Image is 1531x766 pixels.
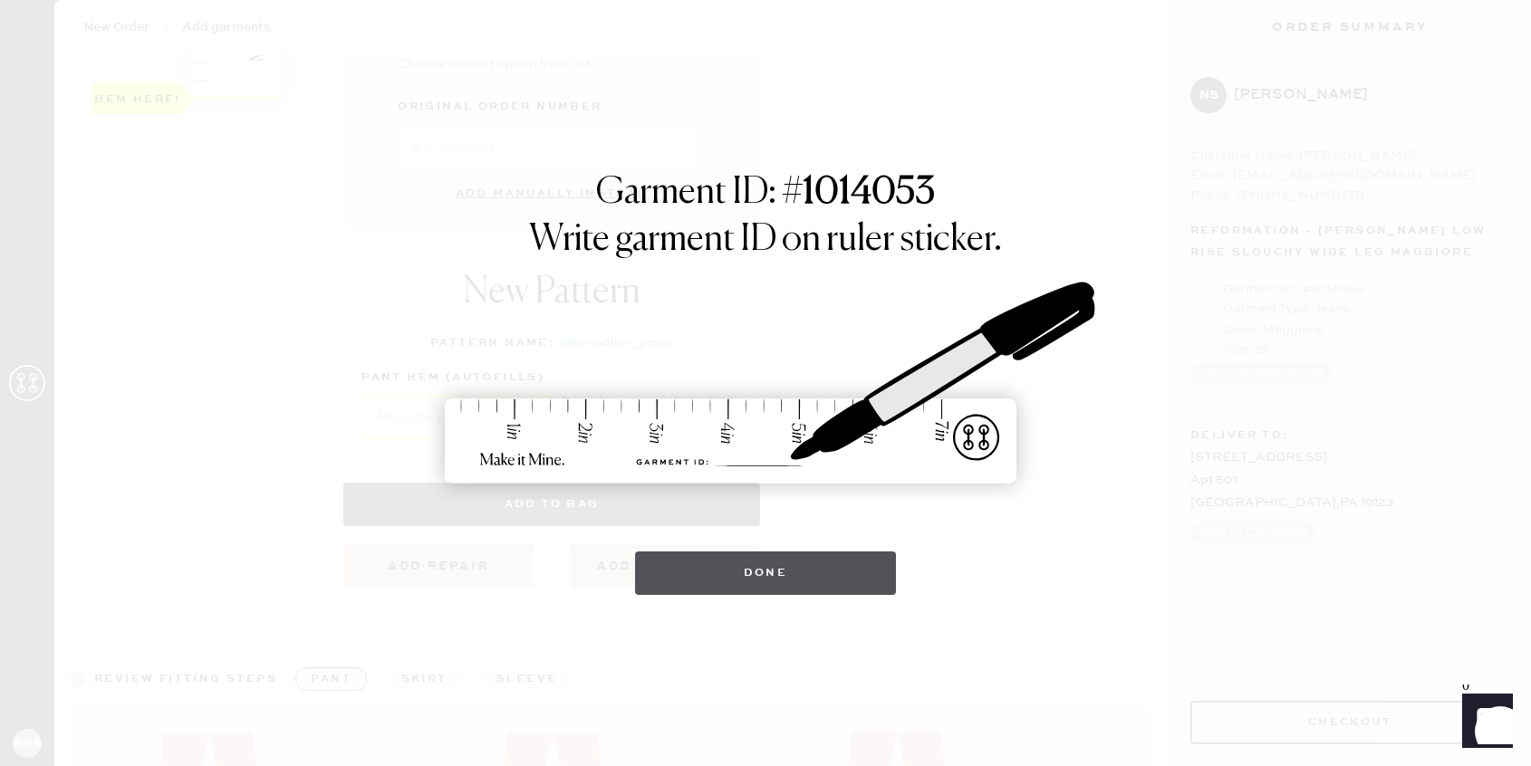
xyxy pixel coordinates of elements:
h1: Write garment ID on ruler sticker. [529,218,1002,262]
img: ruler-sticker-sharpie.svg [426,235,1105,533]
strong: 1014053 [803,175,935,211]
iframe: Front Chat [1445,685,1523,762]
h1: Garment ID: # [596,171,935,218]
button: Done [635,551,897,595]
